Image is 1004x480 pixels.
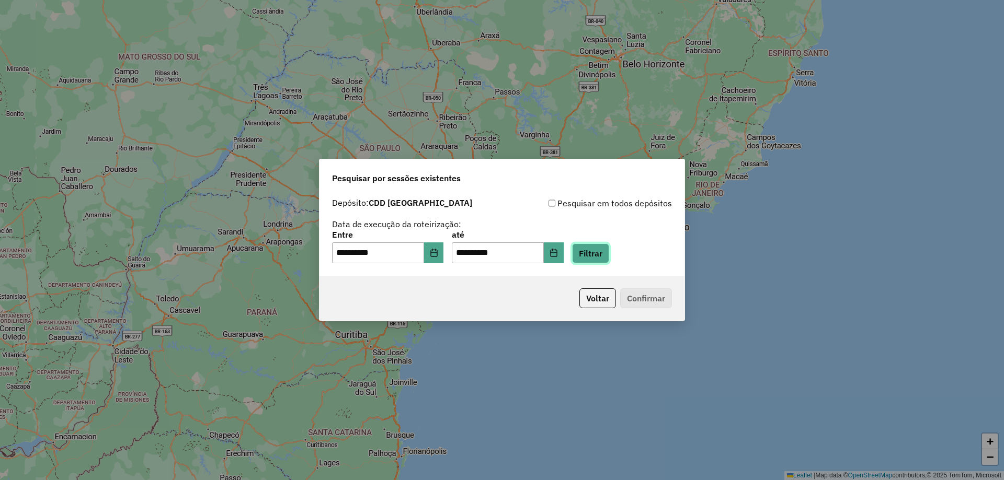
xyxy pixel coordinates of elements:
[332,172,461,184] span: Pesquisar por sessões existentes
[332,228,443,241] label: Entre
[424,242,444,263] button: Choose Date
[332,218,461,230] label: Data de execução da roteirização:
[332,196,472,209] label: Depósito:
[544,242,564,263] button: Choose Date
[369,197,472,208] strong: CDD [GEOGRAPHIC_DATA]
[452,228,563,241] label: até
[572,243,609,263] button: Filtrar
[579,288,616,308] button: Voltar
[502,197,672,209] div: Pesquisar em todos depósitos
